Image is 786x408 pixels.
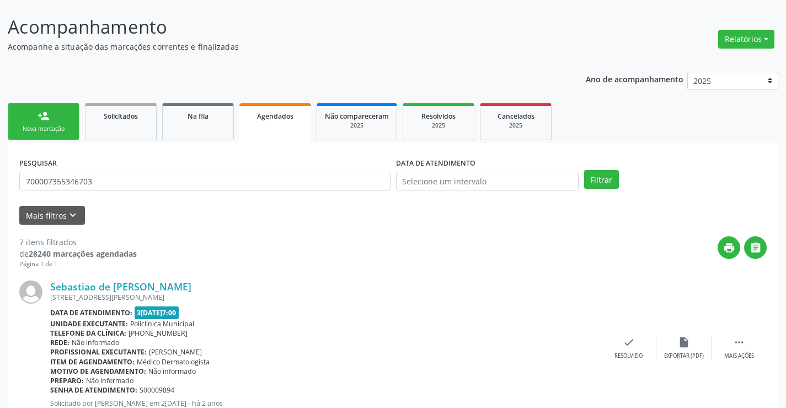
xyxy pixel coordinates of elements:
span: Não compareceram [325,112,389,121]
p: Acompanhe a situação das marcações correntes e finalizadas [8,41,547,52]
span: Médico Dermatologista [137,357,210,367]
i:  [750,242,762,254]
span: Não informado [148,367,196,376]
span: Cancelados [498,112,534,121]
span: Não informado [86,376,133,385]
span: 3[DATE]7:00 [135,306,179,319]
button:  [744,236,767,259]
span: Resolvidos [421,112,456,121]
img: img [19,280,42,304]
span: Não informado [72,338,119,347]
input: Nome, CNS [19,172,391,190]
b: Motivo de agendamento: [50,367,146,376]
i: keyboard_arrow_down [67,209,79,221]
button: Relatórios [718,30,774,49]
b: Item de agendamento: [50,357,135,367]
span: S00009894 [140,385,174,395]
span: Solicitados [104,112,138,121]
b: Data de atendimento: [50,308,132,317]
b: Unidade executante: [50,319,128,328]
a: Sebastiao de [PERSON_NAME] [50,280,191,293]
b: Preparo: [50,376,84,385]
div: [STREET_ADDRESS][PERSON_NAME] [50,293,601,302]
div: 2025 [488,121,543,130]
label: DATA DE ATENDIMENTO [396,155,475,172]
div: Mais ações [724,352,754,360]
p: Acompanhamento [8,13,547,41]
i: insert_drive_file [678,336,690,348]
button: print [718,236,740,259]
b: Profissional executante: [50,347,147,357]
b: Rede: [50,338,69,347]
div: person_add [38,110,50,122]
strong: 28240 marcações agendadas [29,248,137,259]
p: Solicitado por [PERSON_NAME] em 2[DATE] - há 2 anos [50,399,601,408]
div: Resolvido [614,352,643,360]
label: PESQUISAR [19,155,57,172]
p: Ano de acompanhamento [586,72,683,86]
span: Na fila [188,112,208,121]
div: 2025 [411,121,466,130]
div: Nova marcação [16,125,71,133]
div: 7 itens filtrados [19,236,137,248]
b: Telefone da clínica: [50,328,126,338]
div: de [19,248,137,259]
span: Policlínica Municipal [130,319,194,328]
i:  [733,336,745,348]
b: Senha de atendimento: [50,385,137,395]
span: [PHONE_NUMBER] [129,328,188,338]
span: [PERSON_NAME] [149,347,202,357]
button: Mais filtroskeyboard_arrow_down [19,206,85,225]
span: Agendados [257,112,293,121]
button: Filtrar [584,170,619,189]
div: Exportar (PDF) [664,352,704,360]
input: Selecione um intervalo [396,172,579,190]
i: print [723,242,735,254]
div: 2025 [325,121,389,130]
div: Página 1 de 1 [19,259,137,269]
i: check [623,336,635,348]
